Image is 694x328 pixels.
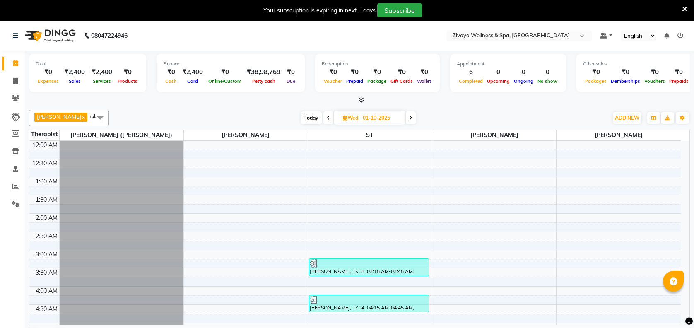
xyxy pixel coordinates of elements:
span: Memberships [609,78,642,84]
img: logo [21,24,78,47]
span: Prepaids [667,78,691,84]
span: Vouchers [642,78,667,84]
div: 3:30 AM [34,268,59,277]
div: ₹0 [388,68,415,77]
div: 12:30 AM [31,159,59,168]
div: ₹0 [609,68,642,77]
div: Total [36,60,140,68]
div: Finance [163,60,298,68]
span: Petty cash [250,78,277,84]
span: Packages [583,78,609,84]
div: 0 [512,68,535,77]
div: 4:30 AM [34,305,59,314]
span: Products [116,78,140,84]
span: ST [308,130,432,140]
span: [PERSON_NAME] [37,113,81,120]
div: Therapist [29,130,59,139]
input: 2025-10-01 [360,112,402,124]
span: Package [365,78,388,84]
b: 08047224946 [91,24,128,47]
div: ₹2,400 [61,68,88,77]
div: 4:00 AM [34,287,59,295]
div: Redemption [322,60,433,68]
span: Wed [341,115,360,121]
div: ₹38,98,769 [243,68,284,77]
span: Gift Cards [388,78,415,84]
span: [PERSON_NAME] [432,130,556,140]
span: Today [301,111,322,124]
div: ₹0 [163,68,179,77]
div: ₹0 [583,68,609,77]
button: Subscribe [377,3,422,17]
span: Online/Custom [206,78,243,84]
div: ₹0 [36,68,61,77]
span: [PERSON_NAME] [557,130,681,140]
div: [PERSON_NAME], TK03, 03:15 AM-03:45 AM, [MEDICAL_DATA] Relief Massage - 30 Mins [309,259,429,276]
span: Prepaid [344,78,365,84]
div: Your subscription is expiring in next 5 days [263,6,376,15]
span: Sales [67,78,83,84]
div: Appointment [457,60,559,68]
div: 1:00 AM [34,177,59,186]
div: 6 [457,68,485,77]
span: Voucher [322,78,344,84]
span: Expenses [36,78,61,84]
div: [PERSON_NAME], TK04, 04:15 AM-04:45 AM, [MEDICAL_DATA] Relief Massage - 30 Mins [309,295,429,312]
div: ₹0 [415,68,433,77]
div: ₹0 [322,68,344,77]
div: ₹0 [642,68,667,77]
div: ₹0 [667,68,691,77]
span: Services [91,78,113,84]
span: [PERSON_NAME] ([PERSON_NAME]) [60,130,183,140]
span: +4 [89,113,102,120]
div: 0 [485,68,512,77]
a: x [81,113,85,120]
div: 2:30 AM [34,232,59,241]
span: ADD NEW [615,115,639,121]
span: [PERSON_NAME] [184,130,308,140]
span: Wallet [415,78,433,84]
div: ₹2,400 [179,68,206,77]
span: Upcoming [485,78,512,84]
button: ADD NEW [613,112,641,124]
span: No show [535,78,559,84]
div: 3:00 AM [34,250,59,259]
div: 1:30 AM [34,195,59,204]
div: ₹0 [365,68,388,77]
span: Due [284,78,297,84]
div: ₹0 [284,68,298,77]
span: Cash [163,78,179,84]
span: Completed [457,78,485,84]
span: Card [185,78,200,84]
div: ₹0 [344,68,365,77]
div: ₹0 [116,68,140,77]
div: 12:00 AM [31,141,59,150]
div: 2:00 AM [34,214,59,222]
span: Ongoing [512,78,535,84]
div: ₹2,400 [88,68,116,77]
div: ₹0 [206,68,243,77]
div: 0 [535,68,559,77]
iframe: chat widget [659,295,686,320]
